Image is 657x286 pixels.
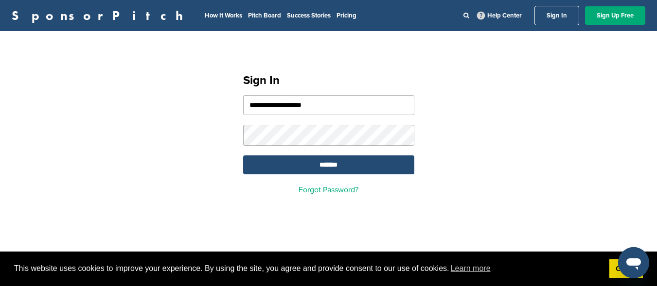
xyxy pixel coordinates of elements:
a: Help Center [475,10,524,21]
a: How It Works [205,12,242,19]
a: Sign Up Free [585,6,645,25]
h1: Sign In [243,72,414,89]
span: This website uses cookies to improve your experience. By using the site, you agree and provide co... [14,261,602,276]
a: Sign In [534,6,579,25]
a: Pricing [337,12,356,19]
iframe: Button to launch messaging window [618,247,649,278]
a: Success Stories [287,12,331,19]
a: dismiss cookie message [609,259,643,279]
a: Forgot Password? [299,185,358,195]
a: Pitch Board [248,12,281,19]
a: SponsorPitch [12,9,189,22]
a: learn more about cookies [449,261,492,276]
